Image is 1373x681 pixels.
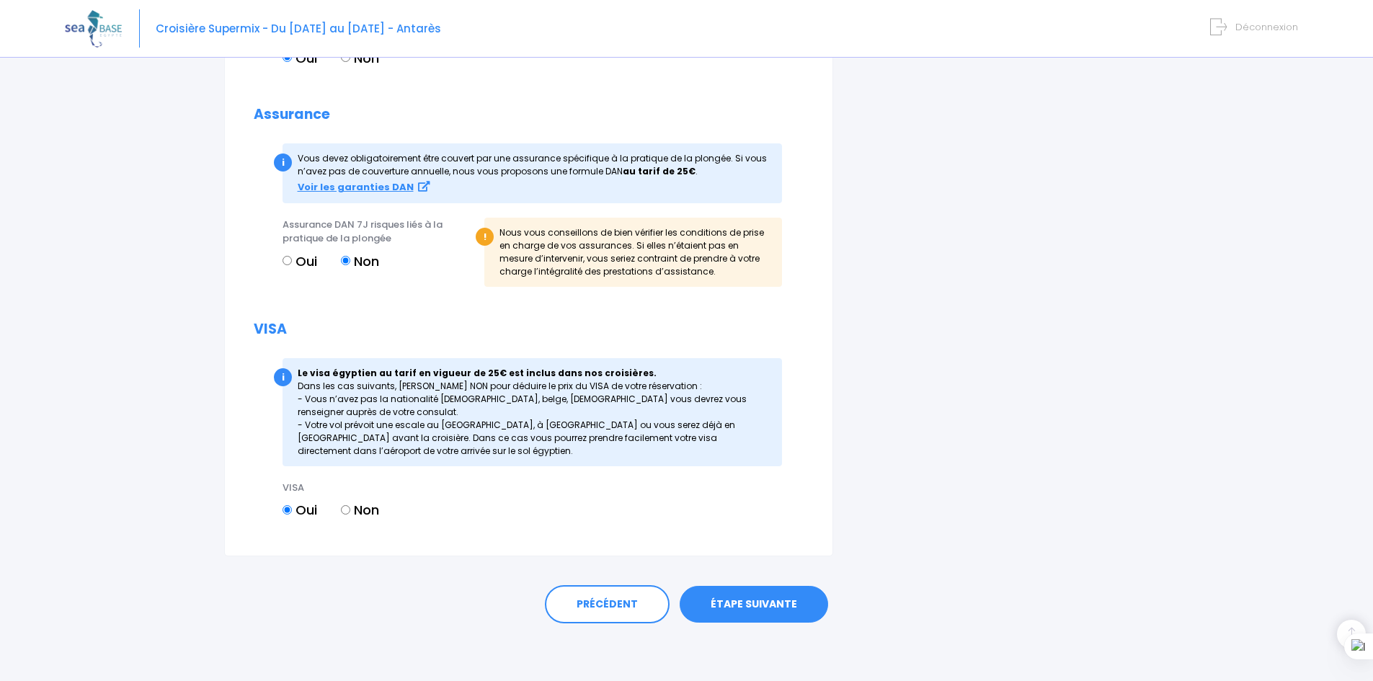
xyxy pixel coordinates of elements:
[283,143,782,203] div: Vous devez obligatoirement être couvert par une assurance spécifique à la pratique de la plong...
[298,180,414,194] strong: Voir les garanties DAN
[623,165,696,177] strong: au tarif de 25€
[341,256,350,265] input: Non
[283,218,443,246] span: Assurance DAN 7J risques liés à la pratique de la plongée
[298,367,657,379] strong: Le visa égyptien au tarif en vigueur de 25€ est inclus dans nos croisières.
[341,48,379,68] label: Non
[156,21,441,36] span: Croisière Supermix - Du [DATE] au [DATE] - Antarès
[680,586,828,623] a: ÉTAPE SUIVANTE
[341,500,379,520] label: Non
[341,252,379,271] label: Non
[283,500,317,520] label: Oui
[1235,20,1298,34] span: Déconnexion
[476,228,494,246] div: !
[545,585,670,624] a: PRÉCÉDENT
[254,321,804,338] h2: VISA
[283,358,782,466] div: Dans les cas suivants, [PERSON_NAME] NON pour déduire le prix du VISA de votre réservation : - Vo...
[283,48,317,68] label: Oui
[274,368,292,386] div: i
[283,256,292,265] input: Oui
[274,153,292,172] div: i
[298,181,430,193] a: Voir les garanties DAN
[283,481,304,494] span: VISA
[283,252,317,271] label: Oui
[341,505,350,515] input: Non
[283,505,292,515] input: Oui
[484,218,782,287] div: Nous vous conseillons de bien vérifier les conditions de prise en charge de vos assurances. Si el...
[254,107,804,123] h2: Assurance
